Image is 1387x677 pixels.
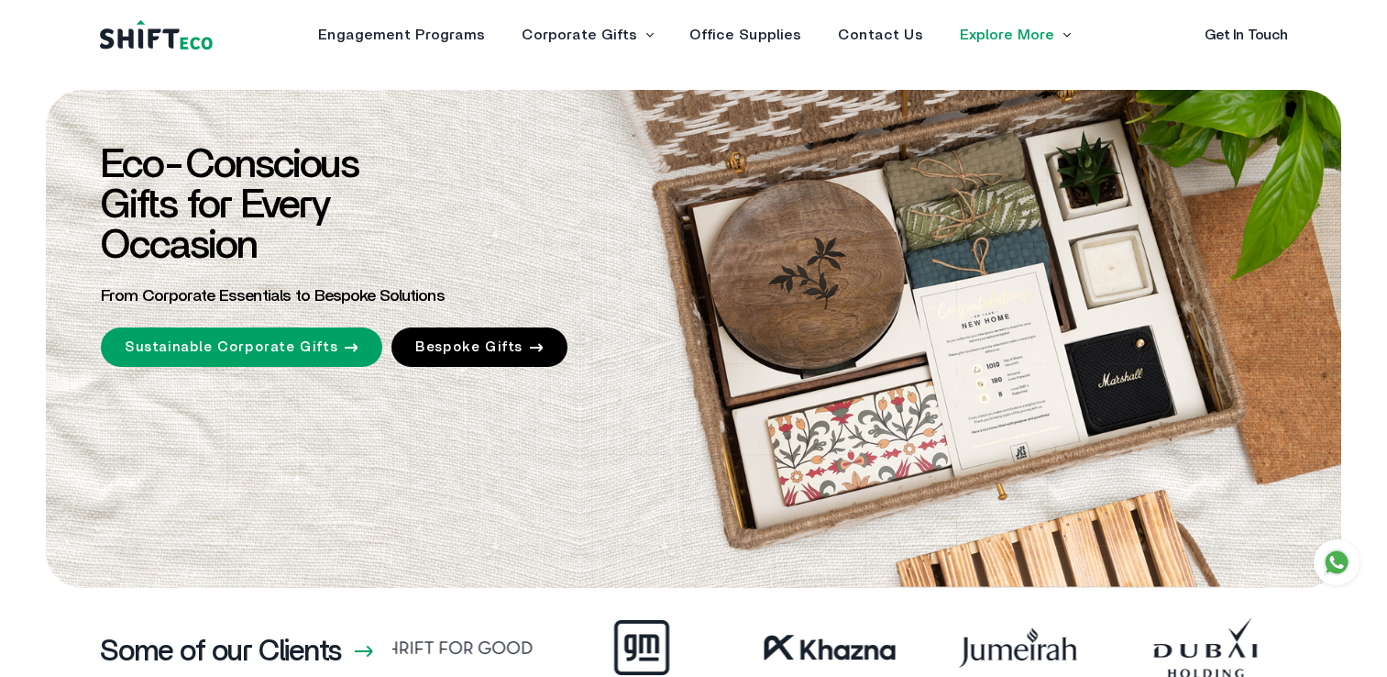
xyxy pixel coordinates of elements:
[101,288,445,305] span: From Corporate Essentials to Bespoke Solutions
[101,145,358,266] span: Eco-Conscious Gifts for Every Occasion
[101,327,382,367] a: Sustainable Corporate Gifts
[838,28,923,42] a: Contact Us
[318,28,485,42] a: Engagement Programs
[1205,28,1288,42] a: Get In Touch
[391,327,567,367] a: Bespoke Gifts
[522,28,637,42] a: Corporate Gifts
[960,28,1054,42] a: Explore More
[689,28,801,42] a: Office Supplies
[100,637,341,666] h3: Some of our Clients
